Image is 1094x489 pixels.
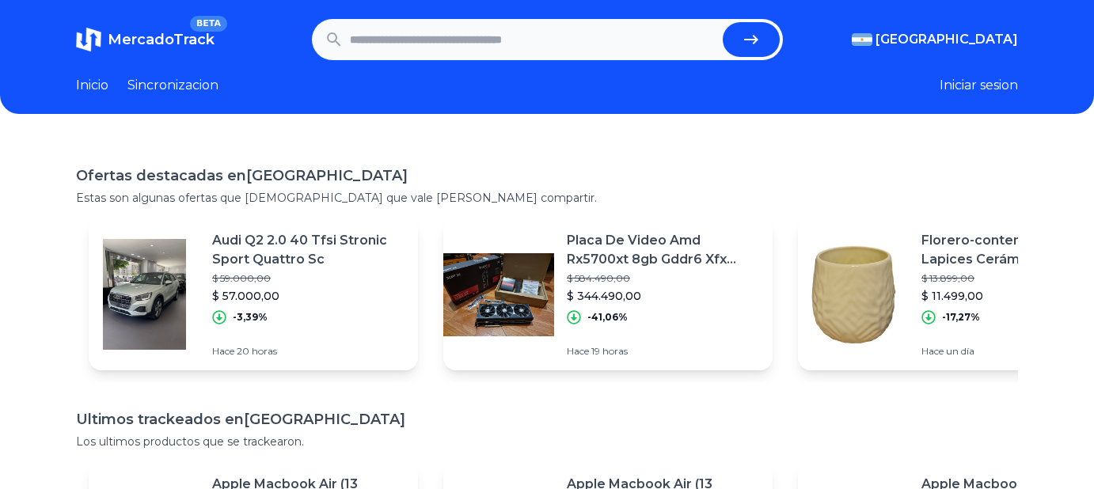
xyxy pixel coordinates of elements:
p: -17,27% [942,311,980,324]
p: $ 59.000,00 [212,272,405,285]
p: Hace 20 horas [212,345,405,358]
a: Inicio [76,76,108,95]
p: -3,39% [233,311,268,324]
button: [GEOGRAPHIC_DATA] [852,30,1018,49]
p: Audi Q2 2.0 40 Tfsi Stronic Sport Quattro Sc [212,231,405,269]
p: $ 57.000,00 [212,288,405,304]
p: Los ultimos productos que se trackearon. [76,434,1018,449]
p: $ 584.490,00 [567,272,760,285]
img: Featured image [443,239,554,350]
a: Featured imageAudi Q2 2.0 40 Tfsi Stronic Sport Quattro Sc$ 59.000,00$ 57.000,00-3,39%Hace 20 horas [89,218,418,370]
p: Hace 19 horas [567,345,760,358]
p: -41,06% [587,311,628,324]
a: Featured imagePlaca De Video Amd Rx5700xt 8gb Gddr6 Xfx Thicc Iii Ultra$ 584.490,00$ 344.490,00-4... [443,218,773,370]
img: Argentina [852,33,872,46]
h1: Ofertas destacadas en [GEOGRAPHIC_DATA] [76,165,1018,187]
p: Placa De Video Amd Rx5700xt 8gb Gddr6 Xfx Thicc Iii Ultra [567,231,760,269]
img: Featured image [89,239,199,350]
p: Estas son algunas ofertas que [DEMOGRAPHIC_DATA] que vale [PERSON_NAME] compartir. [76,190,1018,206]
img: MercadoTrack [76,27,101,52]
span: [GEOGRAPHIC_DATA] [876,30,1018,49]
a: Sincronizacion [127,76,218,95]
button: Iniciar sesion [940,76,1018,95]
p: $ 344.490,00 [567,288,760,304]
h1: Ultimos trackeados en [GEOGRAPHIC_DATA] [76,408,1018,430]
span: MercadoTrack [108,31,215,48]
span: BETA [190,16,227,32]
a: MercadoTrackBETA [76,27,215,52]
img: Featured image [798,239,909,350]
